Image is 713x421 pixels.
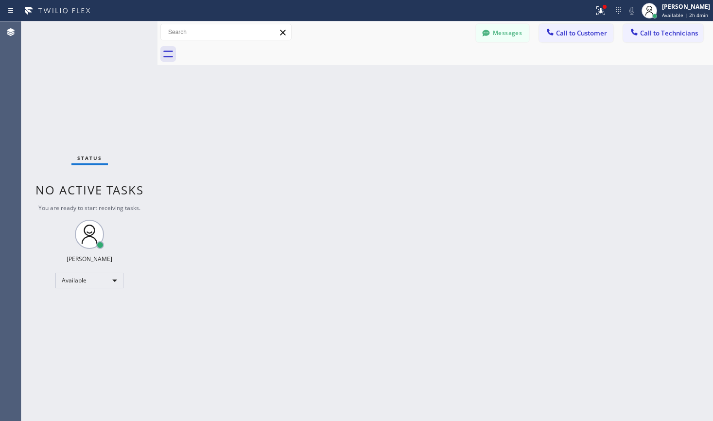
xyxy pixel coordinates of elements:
[55,273,123,288] div: Available
[662,2,710,11] div: [PERSON_NAME]
[67,255,112,263] div: [PERSON_NAME]
[625,4,639,18] button: Mute
[161,24,291,40] input: Search
[556,29,607,37] span: Call to Customer
[623,24,703,42] button: Call to Technicians
[640,29,698,37] span: Call to Technicians
[476,24,529,42] button: Messages
[38,204,140,212] span: You are ready to start receiving tasks.
[35,182,144,198] span: No active tasks
[77,155,102,161] span: Status
[539,24,613,42] button: Call to Customer
[662,12,708,18] span: Available | 2h 4min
